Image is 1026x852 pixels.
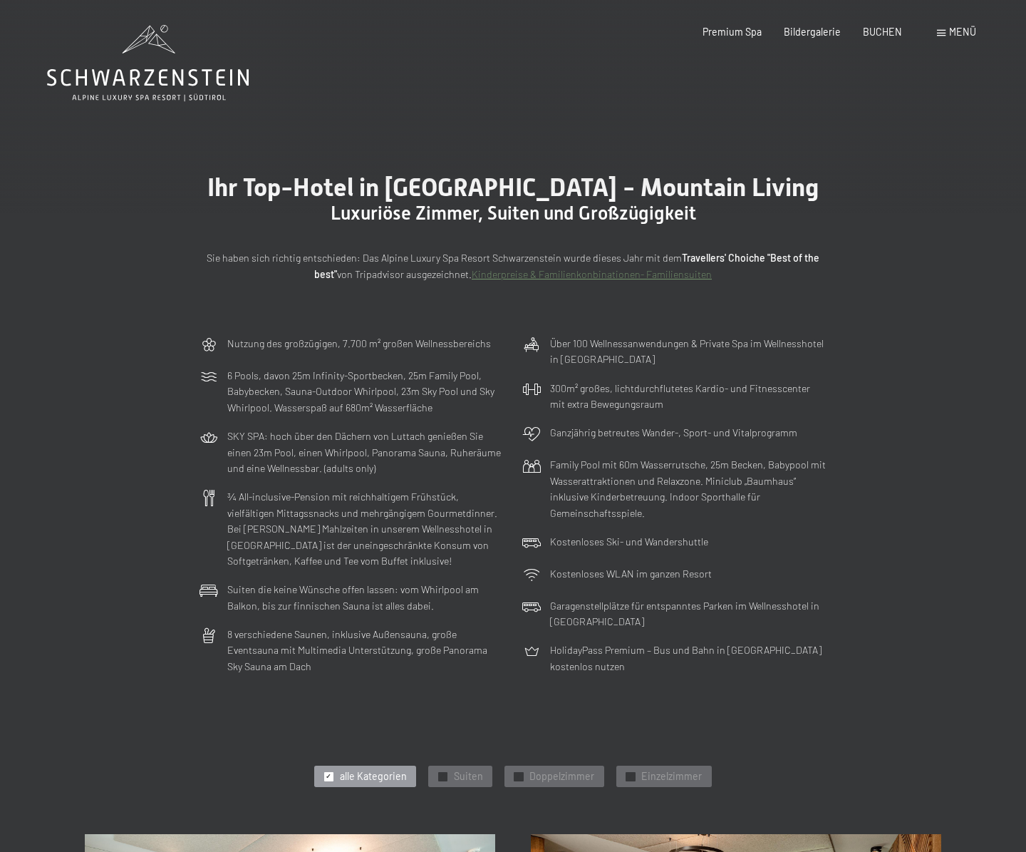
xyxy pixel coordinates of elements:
[863,26,902,38] a: BUCHEN
[454,769,483,784] span: Suiten
[550,425,797,441] p: Ganzjährig betreutes Wander-, Sport- und Vitalprogramm
[85,834,495,842] a: Schwarzensteinsuite mit finnischer Sauna
[326,772,331,781] span: ✓
[641,769,702,784] span: Einzelzimmer
[550,598,826,630] p: Garagenstellplätze für entspanntes Parken im Wellnesshotel in [GEOGRAPHIC_DATA]
[227,489,504,570] p: ¾ All-inclusive-Pension mit reichhaltigem Frühstück, vielfältigen Mittagssnacks und mehrgängigem ...
[207,173,819,202] span: Ihr Top-Hotel in [GEOGRAPHIC_DATA] - Mountain Living
[550,457,826,521] p: Family Pool mit 60m Wasserrutsche, 25m Becken, Babypool mit Wasserattraktionen und Relaxzone. Min...
[314,252,819,280] strong: Travellers' Choiche "Best of the best"
[472,268,712,280] a: Kinderpreise & Familienkonbinationen- Familiensuiten
[949,26,976,38] span: Menü
[550,336,826,368] p: Über 100 Wellnessanwendungen & Private Spa im Wellnesshotel in [GEOGRAPHIC_DATA]
[550,381,826,413] p: 300m² großes, lichtdurchflutetes Kardio- und Fitnesscenter mit extra Bewegungsraum
[227,428,504,477] p: SKY SPA: hoch über den Dächern von Luttach genießen Sie einen 23m Pool, einen Whirlpool, Panorama...
[628,772,633,781] span: ✓
[340,769,407,784] span: alle Kategorien
[550,566,712,582] p: Kostenloses WLAN im ganzen Resort
[227,336,491,352] p: Nutzung des großzügigen, 7.700 m² großen Wellnessbereichs
[227,627,504,675] p: 8 verschiedene Saunen, inklusive Außensauna, große Eventsauna mit Multimedia Unterstützung, große...
[529,769,594,784] span: Doppelzimmer
[199,250,826,282] p: Sie haben sich richtig entschieden: Das Alpine Luxury Spa Resort Schwarzenstein wurde dieses Jahr...
[440,772,445,781] span: ✓
[227,582,504,614] p: Suiten die keine Wünsche offen lassen: vom Whirlpool am Balkon, bis zur finnischen Sauna ist alle...
[227,368,504,416] p: 6 Pools, davon 25m Infinity-Sportbecken, 25m Family Pool, Babybecken, Sauna-Outdoor Whirlpool, 23...
[531,834,941,842] a: Suite Aurina mit finnischer Sauna
[703,26,762,38] a: Premium Spa
[550,534,708,550] p: Kostenloses Ski- und Wandershuttle
[331,202,696,224] span: Luxuriöse Zimmer, Suiten und Großzügigkeit
[550,642,826,674] p: HolidayPass Premium – Bus und Bahn in [GEOGRAPHIC_DATA] kostenlos nutzen
[516,772,522,781] span: ✓
[784,26,841,38] a: Bildergalerie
